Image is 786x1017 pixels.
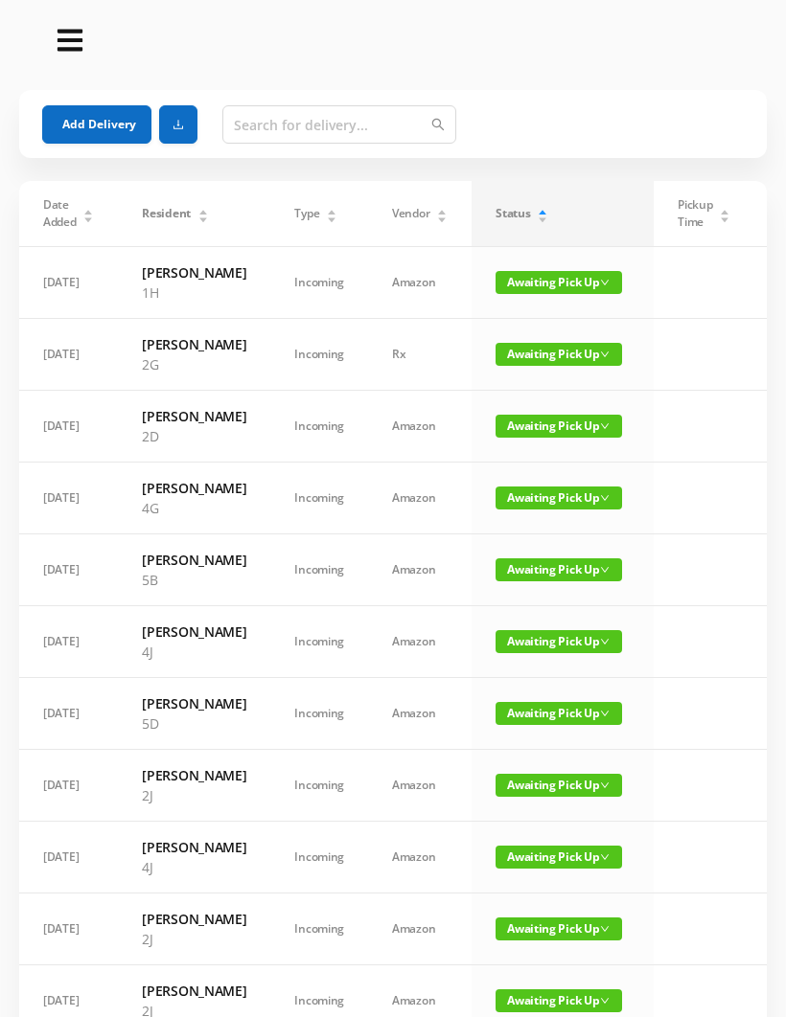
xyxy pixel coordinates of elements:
[142,909,246,929] h6: [PERSON_NAME]
[538,215,548,220] i: icon: caret-down
[197,215,208,220] i: icon: caret-down
[142,262,246,282] h6: [PERSON_NAME]
[142,478,246,498] h6: [PERSON_NAME]
[496,205,530,222] span: Status
[368,534,472,606] td: Amazon
[496,343,622,366] span: Awaiting Pick Up
[83,207,94,213] i: icon: caret-up
[142,765,246,785] h6: [PERSON_NAME]
[19,822,118,893] td: [DATE]
[600,709,610,718] i: icon: down
[270,534,368,606] td: Incoming
[142,205,191,222] span: Resident
[368,247,472,319] td: Amazon
[368,678,472,750] td: Amazon
[600,565,610,575] i: icon: down
[368,822,472,893] td: Amazon
[496,271,622,294] span: Awaiting Pick Up
[19,678,118,750] td: [DATE]
[437,207,448,213] i: icon: caret-up
[19,606,118,678] td: [DATE]
[270,893,368,965] td: Incoming
[294,205,319,222] span: Type
[142,282,246,303] p: 1H
[270,391,368,463] td: Incoming
[19,247,118,319] td: [DATE]
[600,637,610,646] i: icon: down
[600,493,610,503] i: icon: down
[600,780,610,790] i: icon: down
[19,534,118,606] td: [DATE]
[142,837,246,857] h6: [PERSON_NAME]
[600,852,610,862] i: icon: down
[368,893,472,965] td: Amazon
[720,207,730,213] i: icon: caret-up
[142,642,246,662] p: 4J
[600,350,610,359] i: icon: down
[142,857,246,877] p: 4J
[142,693,246,713] h6: [PERSON_NAME]
[142,713,246,734] p: 5D
[270,463,368,534] td: Incoming
[142,426,246,446] p: 2D
[43,196,77,231] span: Date Added
[437,215,448,220] i: icon: caret-down
[270,247,368,319] td: Incoming
[431,118,445,131] i: icon: search
[82,207,94,218] div: Sort
[496,702,622,725] span: Awaiting Pick Up
[326,207,337,218] div: Sort
[600,996,610,1006] i: icon: down
[538,207,548,213] i: icon: caret-up
[600,924,610,934] i: icon: down
[270,606,368,678] td: Incoming
[142,785,246,805] p: 2J
[142,498,246,518] p: 4G
[600,421,610,431] i: icon: down
[19,319,118,391] td: [DATE]
[197,207,208,213] i: icon: caret-up
[327,215,337,220] i: icon: caret-down
[159,105,197,144] button: icon: download
[270,319,368,391] td: Incoming
[496,558,622,581] span: Awaiting Pick Up
[142,354,246,374] p: 2G
[496,630,622,653] span: Awaiting Pick Up
[436,207,448,218] div: Sort
[392,205,429,222] span: Vendor
[496,415,622,438] span: Awaiting Pick Up
[142,981,246,1001] h6: [PERSON_NAME]
[496,989,622,1012] span: Awaiting Pick Up
[327,207,337,213] i: icon: caret-up
[270,750,368,822] td: Incoming
[496,917,622,940] span: Awaiting Pick Up
[142,621,246,642] h6: [PERSON_NAME]
[678,196,712,231] span: Pickup Time
[19,893,118,965] td: [DATE]
[142,334,246,354] h6: [PERSON_NAME]
[270,678,368,750] td: Incoming
[368,750,472,822] td: Amazon
[720,215,730,220] i: icon: caret-down
[368,319,472,391] td: Rx
[83,215,94,220] i: icon: caret-down
[537,207,548,218] div: Sort
[19,750,118,822] td: [DATE]
[719,207,730,218] div: Sort
[19,391,118,463] td: [DATE]
[142,929,246,949] p: 2J
[496,846,622,869] span: Awaiting Pick Up
[142,406,246,426] h6: [PERSON_NAME]
[222,105,456,144] input: Search for delivery...
[368,606,472,678] td: Amazon
[42,105,151,144] button: Add Delivery
[197,207,209,218] div: Sort
[496,774,622,797] span: Awaiting Pick Up
[19,463,118,534] td: [DATE]
[142,550,246,570] h6: [PERSON_NAME]
[270,822,368,893] td: Incoming
[368,391,472,463] td: Amazon
[600,278,610,287] i: icon: down
[368,463,472,534] td: Amazon
[142,570,246,590] p: 5B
